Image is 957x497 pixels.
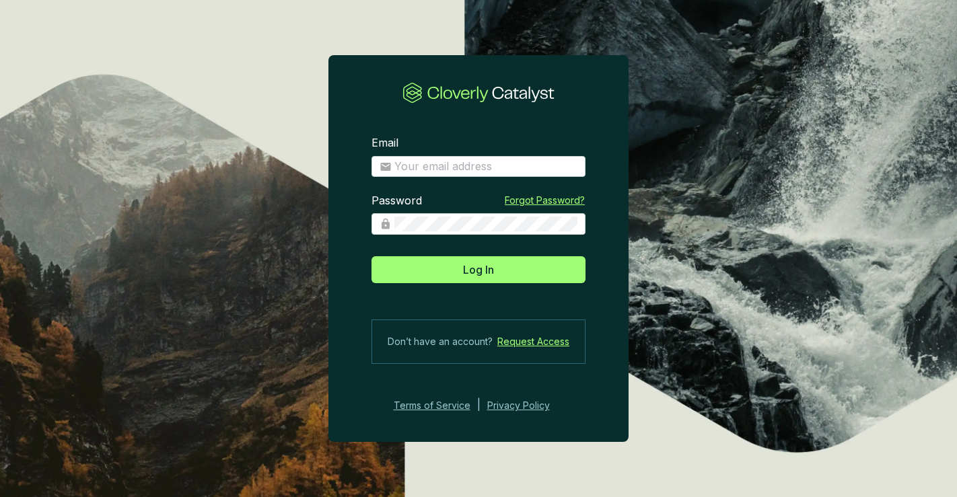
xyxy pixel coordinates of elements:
a: Privacy Policy [487,397,568,414]
div: | [477,397,481,414]
label: Email [371,136,398,151]
a: Forgot Password? [505,194,585,207]
input: Email [394,159,577,174]
input: Password [394,217,577,231]
a: Request Access [497,334,569,350]
button: Log In [371,256,586,283]
label: Password [371,194,422,208]
span: Don’t have an account? [388,334,493,350]
a: Terms of Service [390,397,470,414]
span: Log In [463,262,494,278]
